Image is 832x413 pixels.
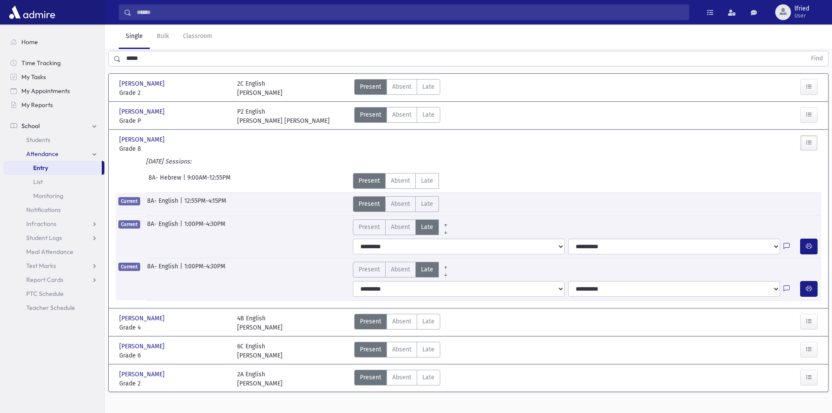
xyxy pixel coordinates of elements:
span: Present [359,265,380,274]
a: Bulk [150,24,176,49]
span: Current [118,220,140,229]
span: Infractions [26,220,56,228]
span: Late [421,199,433,208]
a: All Prior [439,262,452,269]
span: Present [360,110,381,119]
span: Late [422,373,435,382]
span: Late [422,345,435,354]
span: Grade 4 [119,323,228,332]
a: Notifications [3,203,104,217]
span: Current [118,197,140,205]
span: Time Tracking [21,59,61,67]
div: AttTypes [353,196,439,212]
span: 8A- English [147,219,180,235]
span: Absent [391,222,410,232]
span: | [180,219,184,235]
a: Meal Attendance [3,245,104,259]
a: Time Tracking [3,56,104,70]
input: Search [131,4,689,20]
span: 8A- English [147,262,180,278]
span: 8A- English [147,196,180,212]
span: Absent [392,373,411,382]
span: Grade 2 [119,379,228,388]
div: AttTypes [354,342,440,360]
span: My Tasks [21,73,46,81]
span: Absent [391,265,410,274]
span: 1:00PM-4:30PM [184,262,225,278]
a: Infractions [3,217,104,231]
a: Classroom [176,24,219,49]
div: AttTypes [354,314,440,332]
span: Late [421,176,433,185]
span: Present [360,82,381,91]
span: Entry [33,164,48,172]
a: Single [119,24,150,49]
a: Attendance [3,147,104,161]
div: AttTypes [354,79,440,97]
a: PTC Schedule [3,287,104,301]
div: 4B English [PERSON_NAME] [237,314,283,332]
span: My Reports [21,101,53,109]
span: [PERSON_NAME] [119,370,166,379]
span: [PERSON_NAME] [119,107,166,116]
div: 6C English [PERSON_NAME] [237,342,283,360]
span: Report Cards [26,276,63,284]
span: Absent [392,110,411,119]
span: Grade 8 [119,144,228,153]
span: Grade P [119,116,228,125]
a: All Later [439,226,452,233]
span: Student Logs [26,234,62,242]
span: 12:55PM-4:15PM [184,196,226,212]
i: [DATE] Sessions: [146,158,191,165]
span: Late [421,265,433,274]
span: Absent [391,176,410,185]
img: AdmirePro [7,3,57,21]
div: AttTypes [354,370,440,388]
span: 1:00PM-4:30PM [184,219,225,235]
span: Present [360,345,381,354]
a: My Tasks [3,70,104,84]
span: Meal Attendance [26,248,73,256]
button: Find [806,51,828,66]
span: 8A- Hebrew [148,173,183,189]
span: Present [359,222,380,232]
span: Present [360,373,381,382]
span: Current [118,263,140,271]
span: | [180,196,184,212]
a: Monitoring [3,189,104,203]
span: Absent [391,199,410,208]
a: All Later [439,269,452,276]
span: Attendance [26,150,59,158]
span: [PERSON_NAME] [119,314,166,323]
div: 2C English [PERSON_NAME] [237,79,283,97]
span: Late [422,82,435,91]
a: List [3,175,104,189]
span: Grade 6 [119,351,228,360]
a: Home [3,35,104,49]
a: Entry [3,161,102,175]
span: Present [360,317,381,326]
a: School [3,119,104,133]
span: | [183,173,187,189]
span: Absent [392,82,411,91]
span: [PERSON_NAME] [119,342,166,351]
span: Teacher Schedule [26,304,75,312]
span: Absent [392,317,411,326]
div: 2A English [PERSON_NAME] [237,370,283,388]
a: Test Marks [3,259,104,273]
span: My Appointments [21,87,70,95]
span: User [794,12,809,19]
div: AttTypes [353,219,452,235]
span: Grade 2 [119,88,228,97]
span: Late [422,317,435,326]
a: My Appointments [3,84,104,98]
a: My Reports [3,98,104,112]
div: AttTypes [353,173,439,189]
span: [PERSON_NAME] [119,79,166,88]
span: PTC Schedule [26,290,64,298]
span: Present [359,176,380,185]
span: | [180,262,184,278]
span: Late [422,110,435,119]
div: AttTypes [353,262,452,278]
a: Report Cards [3,273,104,287]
